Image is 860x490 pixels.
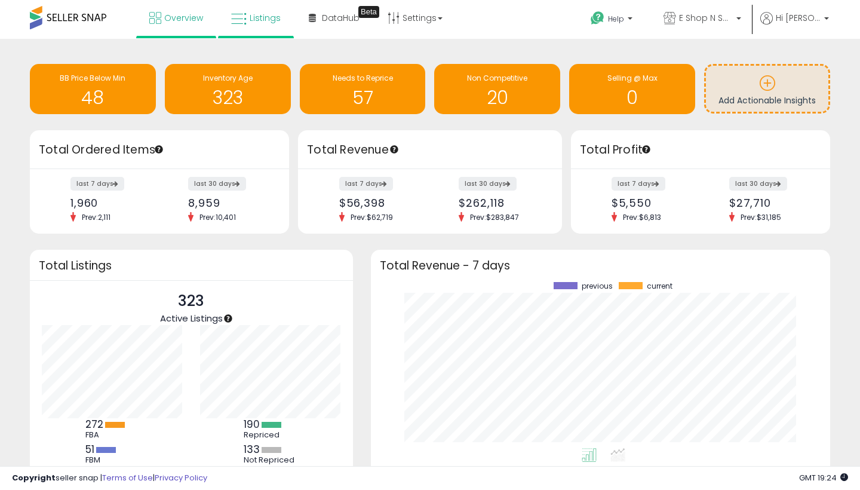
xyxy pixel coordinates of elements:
[300,64,426,114] a: Needs to Reprice 57
[12,473,207,484] div: seller snap | |
[459,197,540,209] div: $262,118
[380,261,821,270] h3: Total Revenue - 7 days
[244,455,297,465] div: Not Repriced
[188,177,246,191] label: last 30 days
[164,12,203,24] span: Overview
[569,64,695,114] a: Selling @ Max 0
[358,6,379,18] div: Tooltip anchor
[85,455,139,465] div: FBM
[641,144,652,155] div: Tooltip anchor
[85,417,103,431] b: 272
[306,88,420,108] h1: 57
[60,73,125,83] span: BB Price Below Min
[729,197,809,209] div: $27,710
[607,73,658,83] span: Selling @ Max
[612,197,692,209] div: $5,550
[389,144,400,155] div: Tooltip anchor
[729,177,787,191] label: last 30 days
[679,12,733,24] span: E Shop N Save
[223,313,234,324] div: Tooltip anchor
[345,212,399,222] span: Prev: $62,719
[165,64,291,114] a: Inventory Age 323
[70,197,150,209] div: 1,960
[647,282,672,290] span: current
[467,73,527,83] span: Non Competitive
[735,212,787,222] span: Prev: $31,185
[39,142,280,158] h3: Total Ordered Items
[333,73,393,83] span: Needs to Reprice
[575,88,689,108] h1: 0
[339,197,421,209] div: $56,398
[70,177,124,191] label: last 7 days
[244,417,260,431] b: 190
[776,12,821,24] span: Hi [PERSON_NAME]
[706,66,828,112] a: Add Actionable Insights
[608,14,624,24] span: Help
[203,73,253,83] span: Inventory Age
[85,442,94,457] b: 51
[30,64,156,114] a: BB Price Below Min 48
[160,290,223,313] p: 323
[193,212,242,222] span: Prev: 10,401
[464,212,525,222] span: Prev: $283,847
[718,94,816,106] span: Add Actionable Insights
[160,312,223,324] span: Active Listings
[244,442,260,457] b: 133
[580,142,821,158] h3: Total Profit
[76,212,116,222] span: Prev: 2,111
[85,430,139,440] div: FBA
[339,177,393,191] label: last 7 days
[582,282,613,290] span: previous
[307,142,553,158] h3: Total Revenue
[36,88,150,108] h1: 48
[155,472,207,483] a: Privacy Policy
[171,88,285,108] h1: 323
[760,12,829,39] a: Hi [PERSON_NAME]
[617,212,667,222] span: Prev: $6,813
[799,472,848,483] span: 2025-09-11 19:24 GMT
[12,472,56,483] strong: Copyright
[612,177,665,191] label: last 7 days
[153,144,164,155] div: Tooltip anchor
[102,472,153,483] a: Terms of Use
[440,88,554,108] h1: 20
[590,11,605,26] i: Get Help
[322,12,360,24] span: DataHub
[250,12,281,24] span: Listings
[244,430,297,440] div: Repriced
[39,261,344,270] h3: Total Listings
[459,177,517,191] label: last 30 days
[434,64,560,114] a: Non Competitive 20
[188,197,268,209] div: 8,959
[581,2,644,39] a: Help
